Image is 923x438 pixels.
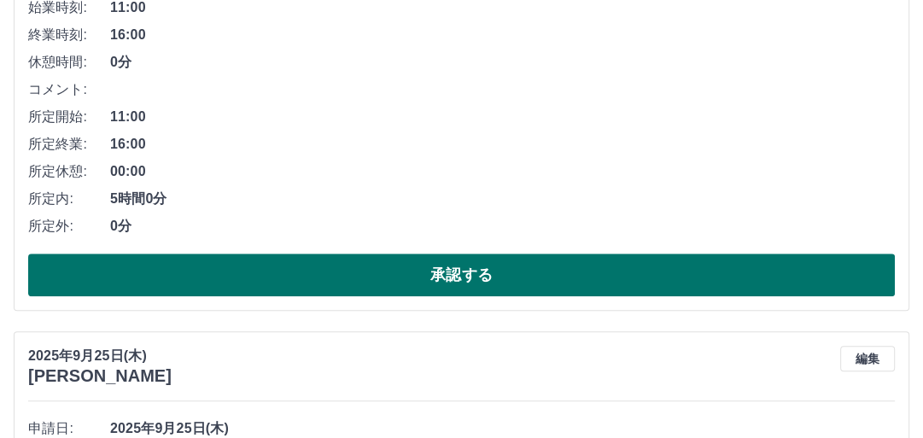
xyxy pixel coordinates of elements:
span: 0分 [110,216,895,237]
span: 所定休憩: [28,161,110,182]
span: コメント: [28,79,110,100]
button: 編集 [840,346,895,371]
span: 5時間0分 [110,189,895,209]
span: 所定外: [28,216,110,237]
span: 16:00 [110,25,895,45]
span: 16:00 [110,134,895,155]
span: 11:00 [110,107,895,127]
p: 2025年9月25日(木) [28,346,172,366]
span: 0分 [110,52,895,73]
h3: [PERSON_NAME] [28,366,172,386]
span: 所定開始: [28,107,110,127]
button: 承認する [28,254,895,296]
span: 所定内: [28,189,110,209]
span: 休憩時間: [28,52,110,73]
span: 終業時刻: [28,25,110,45]
span: 所定終業: [28,134,110,155]
span: 00:00 [110,161,895,182]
